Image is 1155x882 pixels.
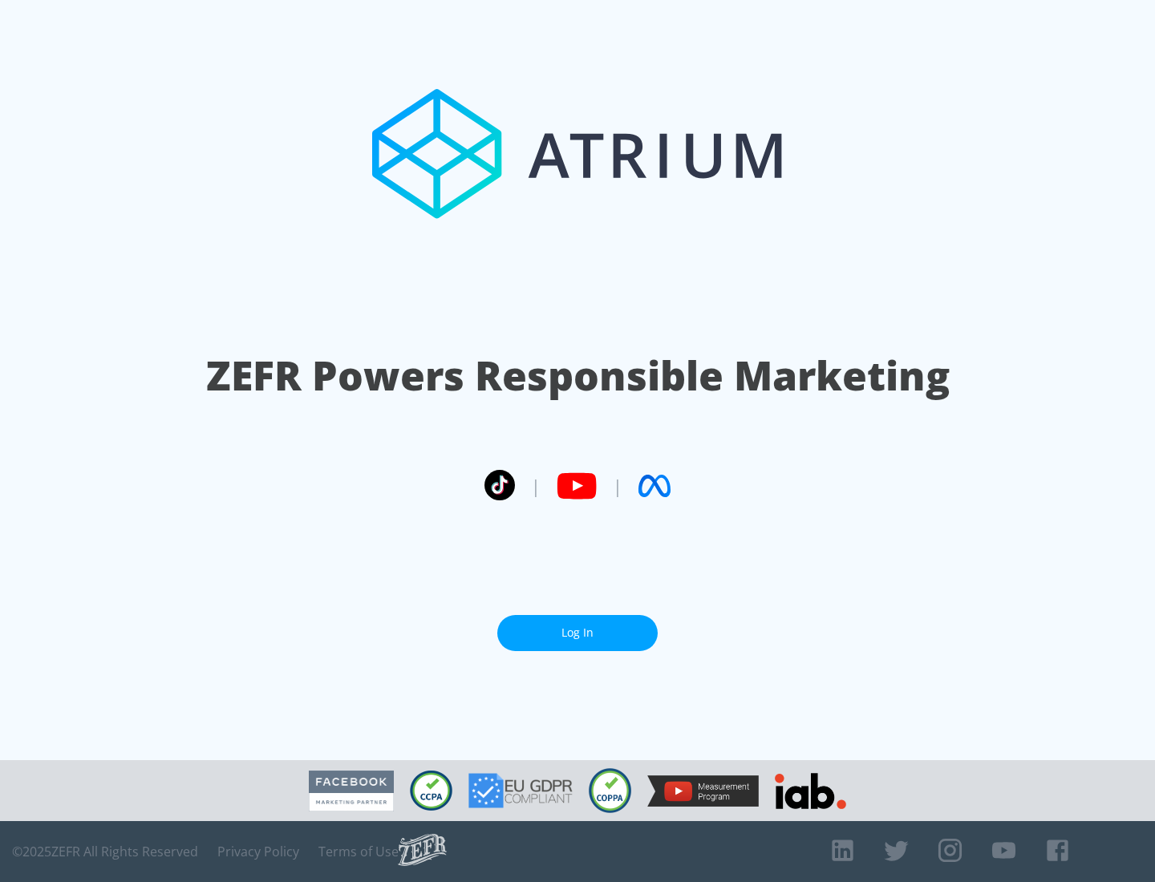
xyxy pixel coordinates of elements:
img: IAB [775,773,846,809]
a: Log In [497,615,658,651]
img: YouTube Measurement Program [647,775,759,807]
img: GDPR Compliant [468,773,573,808]
span: | [531,474,541,498]
a: Terms of Use [318,844,399,860]
span: © 2025 ZEFR All Rights Reserved [12,844,198,860]
img: COPPA Compliant [589,768,631,813]
img: CCPA Compliant [410,771,452,811]
a: Privacy Policy [217,844,299,860]
span: | [613,474,622,498]
h1: ZEFR Powers Responsible Marketing [206,348,950,403]
img: Facebook Marketing Partner [309,771,394,811]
